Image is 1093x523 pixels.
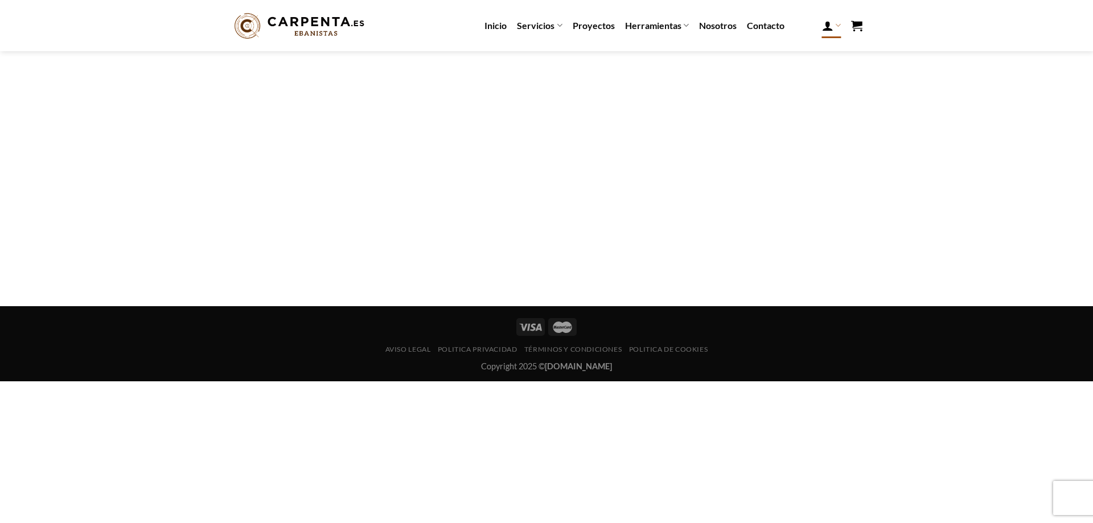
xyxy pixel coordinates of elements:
[517,14,562,36] a: Servicios
[231,10,368,42] img: Carpenta.es
[545,361,612,371] strong: [DOMAIN_NAME]
[524,345,622,353] a: Términos y condiciones
[573,15,615,36] a: Proyectos
[699,15,737,36] a: Nosotros
[629,345,708,353] a: Politica de cookies
[484,15,507,36] a: Inicio
[231,360,862,373] div: Copyright 2025 ©
[385,345,431,353] a: Aviso legal
[438,345,517,353] a: Politica privacidad
[625,14,689,36] a: Herramientas
[747,15,784,36] a: Contacto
